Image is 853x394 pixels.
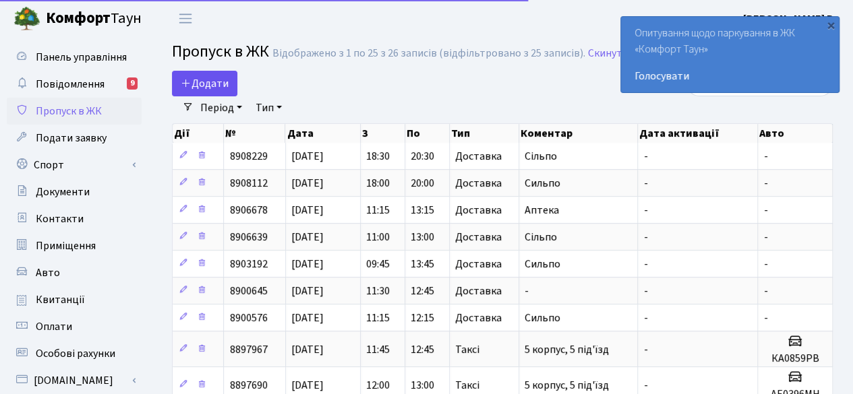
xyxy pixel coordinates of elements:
a: Квитанції [7,286,142,313]
span: Контакти [36,211,84,226]
th: Авто [758,124,833,143]
span: 11:30 [366,284,390,298]
span: 8906639 [229,230,267,244]
span: Доставка [455,286,502,296]
button: Переключити навігацію [169,7,202,30]
th: Дії [173,124,224,143]
h5: КА0859РВ [763,352,827,365]
a: Тип [250,96,287,119]
div: Опитування щодо паркування в ЖК «Комфорт Таун» [621,17,839,92]
span: 8897967 [229,342,267,357]
span: - [643,230,647,244]
span: Панель управління [36,50,127,65]
span: 18:00 [366,176,390,191]
a: Панель управління [7,44,142,71]
span: 18:30 [366,149,390,164]
span: Приміщення [36,238,96,253]
span: [DATE] [291,203,324,218]
img: logo.png [13,5,40,32]
b: [PERSON_NAME] В. [743,11,837,26]
span: 09:45 [366,257,390,271]
span: - [643,342,647,357]
span: 13:00 [411,378,434,393]
a: Контакти [7,205,142,232]
span: [DATE] [291,176,324,191]
span: - [643,378,647,393]
span: 8900576 [229,310,267,325]
span: 20:30 [411,149,434,164]
a: Особові рахунки [7,340,142,367]
span: 12:15 [411,310,434,325]
a: [DOMAIN_NAME] [7,367,142,394]
span: [DATE] [291,257,324,271]
span: 12:45 [411,284,434,298]
th: З [361,124,405,143]
span: [DATE] [291,342,324,357]
span: Повідомлення [36,77,105,92]
div: Відображено з 1 по 25 з 26 записів (відфільтровано з 25 записів). [272,47,585,60]
span: [DATE] [291,284,324,298]
span: - [763,257,767,271]
a: Період [195,96,247,119]
span: 5 корпус, 5 під'їзд [525,342,609,357]
span: Особові рахунки [36,346,115,361]
span: [DATE] [291,230,324,244]
span: 20:00 [411,176,434,191]
th: Коментар [519,124,638,143]
th: Дата активації [638,124,758,143]
span: Доставка [455,178,502,189]
span: 11:00 [366,230,390,244]
span: Таксі [455,344,479,355]
span: Аптека [525,203,559,218]
span: - [643,310,647,325]
div: 9 [127,77,138,90]
a: [PERSON_NAME] В. [743,11,837,27]
span: Доставка [455,151,502,162]
th: № [224,124,285,143]
span: 11:45 [366,342,390,357]
span: - [643,203,647,218]
span: Пропуск в ЖК [36,104,102,119]
span: 13:15 [411,203,434,218]
span: Документи [36,185,90,199]
span: 11:15 [366,310,390,325]
a: Оплати [7,313,142,340]
span: 8906678 [229,203,267,218]
th: Дата [285,124,360,143]
th: По [405,124,450,143]
span: Пропуск в ЖК [172,40,269,63]
span: [DATE] [291,149,324,164]
span: 11:15 [366,203,390,218]
span: Сильпо [525,257,560,271]
span: [DATE] [291,310,324,325]
div: × [824,18,837,32]
th: Тип [450,124,519,143]
span: Додати [181,76,229,91]
span: Авто [36,265,60,280]
span: 13:45 [411,257,434,271]
a: Повідомлення9 [7,71,142,98]
span: Доставка [455,205,502,216]
a: Документи [7,178,142,205]
span: 12:00 [366,378,390,393]
span: Квитанції [36,292,85,307]
b: Комфорт [46,7,111,29]
span: Оплати [36,319,72,334]
a: Скинути [588,47,628,60]
span: Доставка [455,313,502,323]
span: Сильпо [525,176,560,191]
span: - [643,149,647,164]
a: Пропуск в ЖК [7,98,142,125]
span: 13:00 [411,230,434,244]
span: - [525,284,529,298]
span: 8897690 [229,378,267,393]
span: 8903192 [229,257,267,271]
span: 8908229 [229,149,267,164]
span: 8900645 [229,284,267,298]
span: - [643,284,647,298]
span: Таксі [455,380,479,391]
span: [DATE] [291,378,324,393]
span: - [763,284,767,298]
span: Сільпо [525,230,557,244]
span: - [763,176,767,191]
